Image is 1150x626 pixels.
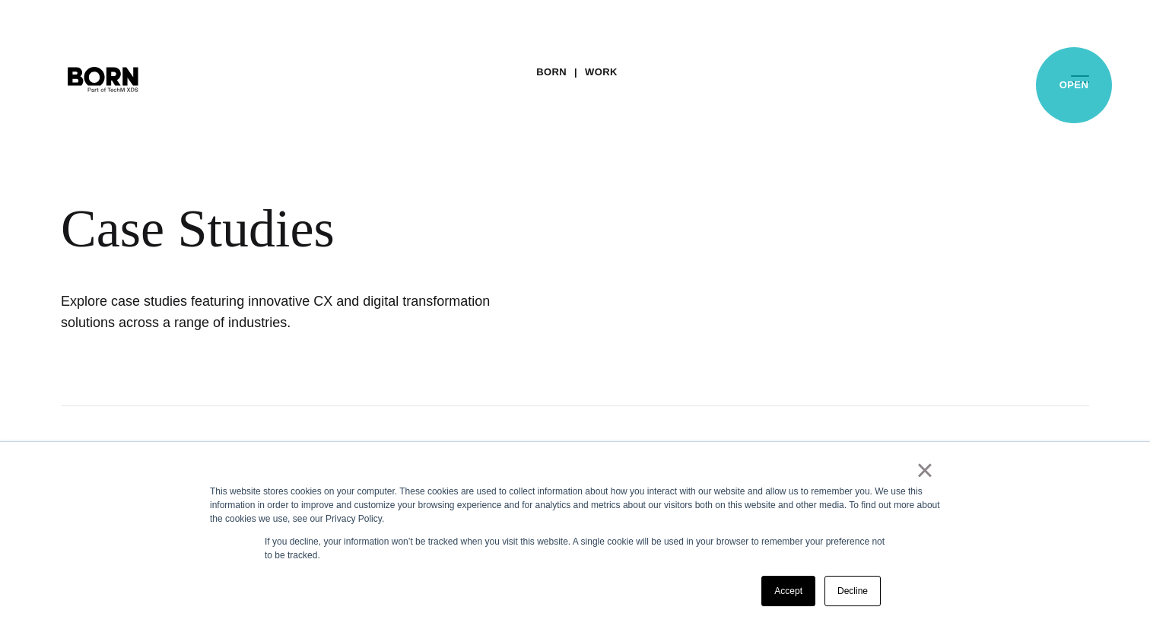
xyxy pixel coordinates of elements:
div: This website stores cookies on your computer. These cookies are used to collect information about... [210,485,940,526]
a: Accept [761,576,815,606]
div: Case Studies [61,198,928,260]
h1: Explore case studies featuring innovative CX and digital transformation solutions across a range ... [61,291,517,333]
p: If you decline, your information won’t be tracked when you visit this website. A single cookie wi... [265,535,885,562]
a: BORN [536,61,567,84]
a: Work [585,61,618,84]
button: Open [1062,62,1098,94]
a: Decline [824,576,881,606]
a: × [916,463,934,477]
